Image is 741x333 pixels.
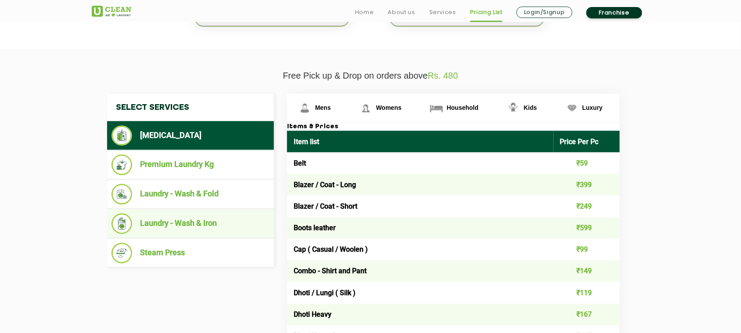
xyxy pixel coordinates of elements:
[112,214,132,234] img: Laundry - Wash & Iron
[112,243,132,264] img: Steam Press
[287,261,554,282] td: Combo - Shirt and Pant
[287,131,554,152] th: Item list
[428,71,458,80] span: Rs. 480
[355,7,374,18] a: Home
[92,71,649,81] p: Free Pick up & Drop on orders above
[315,104,331,111] span: Mens
[554,131,620,152] th: Price Per Pc
[287,217,554,239] td: Boots leather
[107,94,274,121] h4: Select Services
[524,104,537,111] span: Kids
[517,7,572,18] a: Login/Signup
[112,155,132,175] img: Premium Laundry Kg
[506,101,521,116] img: Kids
[376,104,402,111] span: Womens
[554,261,620,282] td: ₹149
[470,7,503,18] a: Pricing List
[112,184,132,205] img: Laundry - Wash & Fold
[358,101,374,116] img: Womens
[554,174,620,195] td: ₹399
[388,7,415,18] a: About us
[112,155,270,175] li: Premium Laundry Kg
[287,152,554,174] td: Belt
[583,104,603,111] span: Luxury
[112,184,270,205] li: Laundry - Wash & Fold
[429,101,444,116] img: Household
[554,304,620,326] td: ₹167
[554,239,620,261] td: ₹99
[586,7,642,18] a: Franchise
[112,214,270,234] li: Laundry - Wash & Iron
[112,243,270,264] li: Steam Press
[287,195,554,217] td: Blazer / Coat - Short
[429,7,456,18] a: Services
[287,239,554,261] td: Cap ( Casual / Woolen )
[112,126,270,146] li: [MEDICAL_DATA]
[112,126,132,146] img: Dry Cleaning
[287,304,554,326] td: Dhoti Heavy
[287,282,554,304] td: Dhoti / Lungi ( Silk )
[297,101,313,116] img: Mens
[92,6,131,17] img: UClean Laundry and Dry Cleaning
[287,174,554,195] td: Blazer / Coat - Long
[554,152,620,174] td: ₹59
[287,123,620,131] h3: Items & Prices
[554,282,620,304] td: ₹119
[447,104,478,111] span: Household
[554,195,620,217] td: ₹249
[554,217,620,239] td: ₹599
[565,101,580,116] img: Luxury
